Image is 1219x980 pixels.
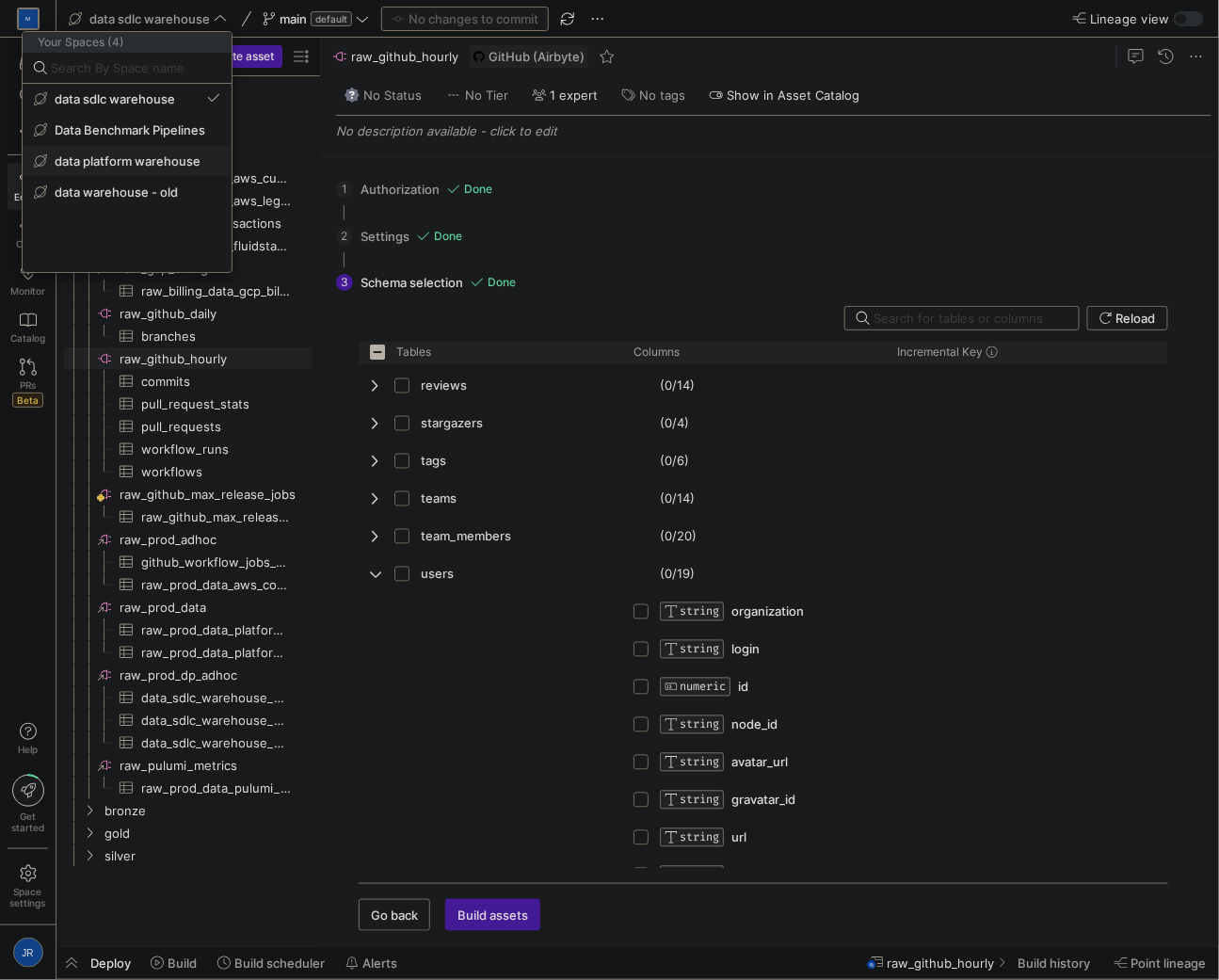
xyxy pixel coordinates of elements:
span: Your Spaces (4) [23,32,232,53]
span: data platform warehouse [55,153,200,169]
span: Data Benchmark Pipelines [55,122,205,137]
span: data warehouse - old [55,185,178,200]
input: Search By Space name [51,60,220,75]
span: data sdlc warehouse [55,91,175,106]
